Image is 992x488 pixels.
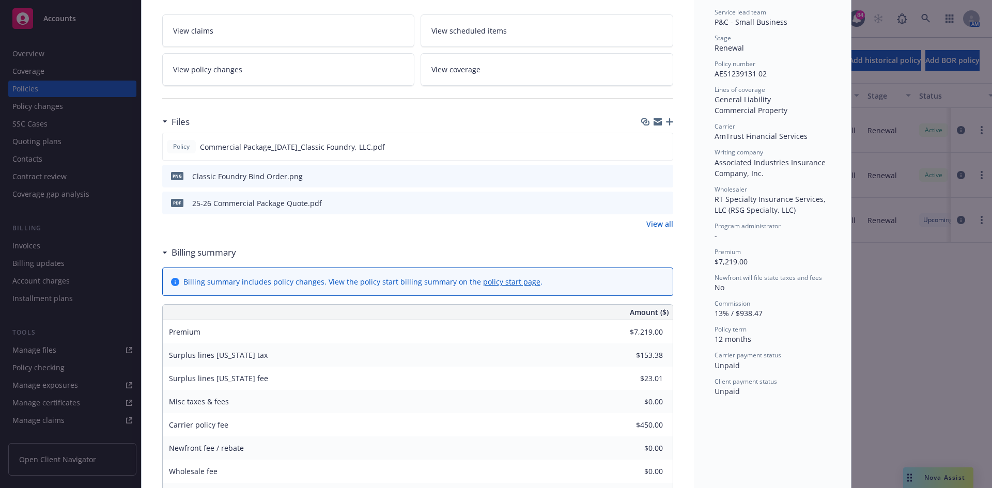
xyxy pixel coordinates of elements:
span: View scheduled items [431,25,507,36]
a: View all [646,218,673,229]
div: 25-26 Commercial Package Quote.pdf [192,198,322,209]
a: View scheduled items [421,14,673,47]
span: View claims [173,25,213,36]
span: AmTrust Financial Services [715,131,808,141]
input: 0.00 [602,371,669,386]
button: download file [643,171,652,182]
div: Commercial Property [715,105,830,116]
span: No [715,282,724,292]
span: RT Specialty Insurance Services, LLC (RSG Specialty, LLC) [715,194,828,215]
span: Lines of coverage [715,85,765,94]
button: preview file [660,171,669,182]
div: General Liability [715,94,830,105]
input: 0.00 [602,464,669,479]
span: Service lead team [715,8,766,17]
span: Unpaid [715,386,740,396]
div: Files [162,115,190,129]
div: Billing summary [162,246,236,259]
button: download file [643,198,652,209]
span: Premium [715,247,741,256]
span: Carrier policy fee [169,420,228,430]
button: download file [643,141,651,152]
div: Classic Foundry Bind Order.png [192,171,303,182]
span: View coverage [431,64,481,75]
span: Wholesaler [715,185,747,194]
span: Client payment status [715,377,777,386]
input: 0.00 [602,394,669,410]
h3: Files [172,115,190,129]
input: 0.00 [602,348,669,363]
span: Carrier [715,122,735,131]
span: Commercial Package_[DATE]_Classic Foundry, LLC.pdf [200,141,385,152]
span: Unpaid [715,360,740,370]
input: 0.00 [602,417,669,433]
span: Commission [715,299,750,308]
span: Policy [171,142,192,151]
input: 0.00 [602,324,669,340]
span: Carrier payment status [715,351,781,359]
a: policy start page [483,277,540,287]
span: Premium [169,327,200,337]
span: 13% / $938.47 [715,308,763,318]
span: Amount ($) [630,307,669,318]
span: Stage [715,34,731,42]
a: View policy changes [162,53,415,86]
span: Policy number [715,59,755,68]
span: Surplus lines [US_STATE] tax [169,350,268,360]
span: Program administrator [715,222,781,230]
span: Newfront will file state taxes and fees [715,273,822,282]
span: pdf [171,199,183,207]
div: Billing summary includes policy changes. View the policy start billing summary on the . [183,276,542,287]
span: Misc taxes & fees [169,397,229,406]
span: $7,219.00 [715,257,748,266]
span: Writing company [715,148,763,156]
span: Renewal [715,43,744,53]
h3: Billing summary [172,246,236,259]
span: Associated Industries Insurance Company, Inc. [715,158,828,178]
span: P&C - Small Business [715,17,787,27]
a: View claims [162,14,415,47]
span: Newfront fee / rebate [169,443,244,453]
span: AES1239131 02 [715,69,767,78]
span: png [171,172,183,180]
span: Surplus lines [US_STATE] fee [169,373,268,383]
input: 0.00 [602,440,669,456]
button: preview file [660,198,669,209]
button: preview file [659,141,669,152]
span: - [715,231,717,241]
span: 12 months [715,334,751,344]
a: View coverage [421,53,673,86]
span: View policy changes [173,64,242,75]
span: Policy term [715,325,747,334]
span: Wholesale fee [169,466,218,476]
